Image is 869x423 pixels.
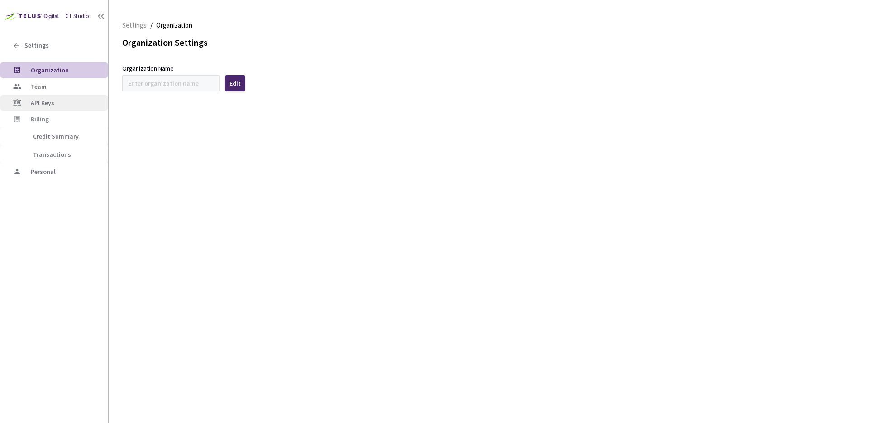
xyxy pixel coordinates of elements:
[156,20,192,31] span: Organization
[122,63,174,73] div: Organization Name
[122,20,147,31] span: Settings
[120,20,148,30] a: Settings
[150,20,153,31] li: /
[31,168,56,176] span: Personal
[31,82,47,91] span: Team
[31,115,49,123] span: Billing
[33,150,71,159] span: Transactions
[31,66,69,74] span: Organization
[65,12,89,21] div: GT Studio
[122,75,220,91] input: Enter organization name
[24,42,49,49] span: Settings
[33,132,79,140] span: Credit Summary
[31,99,54,107] span: API Keys
[229,80,241,87] div: Edit
[122,36,855,49] div: Organization Settings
